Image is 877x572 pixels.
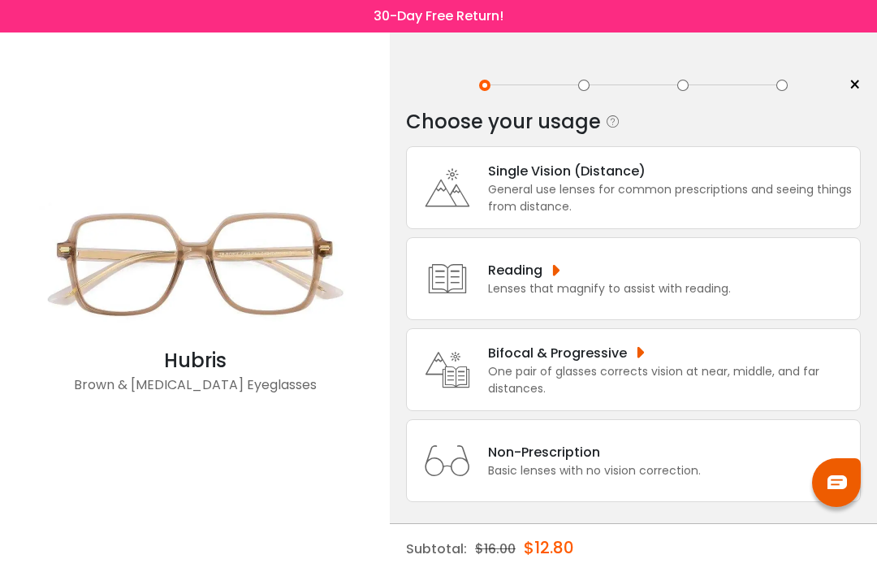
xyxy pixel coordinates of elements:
[836,73,861,97] a: ×
[406,106,601,138] div: Choose your usage
[32,184,357,346] img: Brown Hubris - Acetate Eyeglasses
[827,475,847,489] img: chat
[488,181,852,215] div: General use lenses for common prescriptions and seeing things from distance.
[32,375,357,408] div: Brown & [MEDICAL_DATA] Eyeglasses
[488,442,701,462] div: Non-Prescription
[32,346,357,375] div: Hubris
[488,161,852,181] div: Single Vision (Distance)
[849,73,861,97] span: ×
[488,462,701,479] div: Basic lenses with no vision correction.
[488,343,852,363] div: Bifocal & Progressive
[488,363,852,397] div: One pair of glasses corrects vision at near, middle, and far distances.
[488,280,731,297] div: Lenses that magnify to assist with reading.
[524,524,574,571] div: $12.80
[488,260,731,280] div: Reading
